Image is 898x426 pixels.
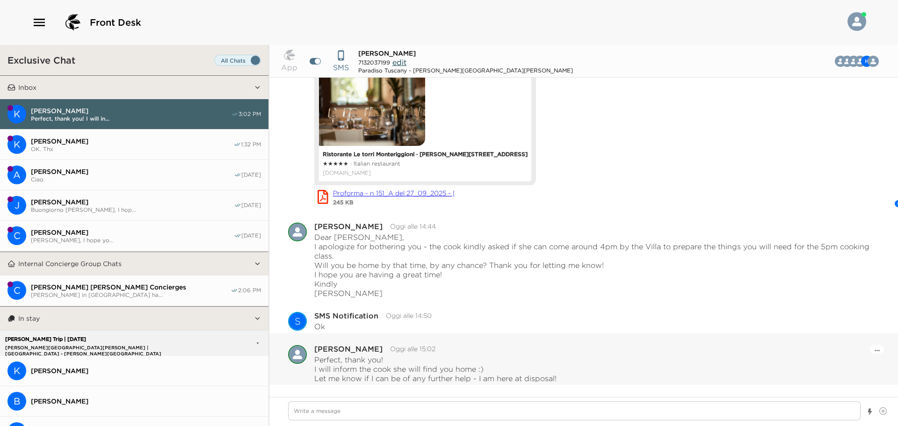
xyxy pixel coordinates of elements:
[31,237,234,244] span: [PERSON_NAME], I hope yo...
[7,196,26,215] div: John Spellman
[62,11,84,34] img: logo
[288,223,307,241] div: Arianna Paluffi
[241,171,261,179] span: [DATE]
[7,361,26,380] div: K
[314,232,879,298] p: Dear [PERSON_NAME], I apologize for bothering you - the cook kindly asked if she can come around ...
[868,56,879,67] img: C
[7,105,26,123] div: K
[31,367,261,375] span: [PERSON_NAME]
[386,311,432,320] time: 2025-10-01T12:50:13.950Z
[31,283,231,291] span: [PERSON_NAME] [PERSON_NAME] Concierges
[31,198,234,206] span: [PERSON_NAME]
[31,167,234,176] span: [PERSON_NAME]
[3,345,205,351] p: [PERSON_NAME][GEOGRAPHIC_DATA][PERSON_NAME] | [GEOGRAPHIC_DATA] - [PERSON_NAME][GEOGRAPHIC_DATA][...
[288,345,307,364] img: A
[390,222,436,231] time: 2025-10-01T12:44:04.246Z
[7,135,26,154] div: K
[390,345,435,353] time: 2025-10-01T13:02:19.200Z
[7,54,75,66] h3: Exclusive Chat
[3,336,205,342] p: [PERSON_NAME] Trip | [DATE]
[90,16,141,29] span: Front Desk
[31,291,231,298] span: [PERSON_NAME] in [GEOGRAPHIC_DATA] ha...
[7,281,26,300] div: C
[18,260,122,268] p: Internal Concierge Group Chats
[333,62,349,73] p: SMS
[31,397,261,405] span: [PERSON_NAME]
[323,168,528,178] a: Allegato
[7,226,26,245] div: C
[314,322,325,331] p: Ok
[15,76,254,99] button: Inbox
[31,115,231,122] span: Perfect, thank you! I will in...
[241,232,261,239] span: [DATE]
[314,312,378,319] div: SMS Notification
[847,12,866,31] img: User
[31,107,231,115] span: [PERSON_NAME]
[241,141,261,148] span: 1:32 PM
[15,307,254,330] button: In stay
[314,355,557,383] p: Perfect, thank you! I will inform the cook she will find you home :) Let me know if I can be of a...
[7,361,26,380] div: Kevin Schmeits
[7,105,26,123] div: Kelley Anderson
[281,62,297,73] p: App
[358,49,416,58] span: [PERSON_NAME]
[392,58,406,67] span: edit
[31,145,233,152] span: OK. Thx
[867,404,873,420] button: Show templates
[288,223,307,241] img: A
[15,252,254,275] button: Internal Concierge Group Chats
[288,312,307,331] div: SMS Notification
[288,401,861,420] textarea: Write a message
[7,392,26,411] div: Becky Schmeits
[314,345,383,353] div: [PERSON_NAME]
[31,228,234,237] span: [PERSON_NAME]
[7,196,26,215] div: J
[31,137,233,145] span: [PERSON_NAME]
[7,392,26,411] div: B
[7,135,26,154] div: Kip Wadsworth
[31,176,234,183] span: Ciao
[333,199,354,206] span: 245 kB
[842,52,886,71] button: CKDBCA
[868,56,879,67] div: Casali di Casole Concierge Team
[7,166,26,184] div: A
[7,166,26,184] div: Andrew Bosomworth
[289,312,306,331] div: S
[7,226,26,245] div: Casali di Casole Concierge Team
[358,59,390,66] span: 7132037199
[314,223,383,230] div: [PERSON_NAME]
[31,206,234,213] span: Buongiorno [PERSON_NAME], I hop...
[18,83,36,92] p: Inbox
[239,110,261,118] span: 3:02 PM
[875,344,880,355] button: Apri il menu delle azioni di messaggio
[358,67,573,74] div: Paradiso Tuscany - [PERSON_NAME][GEOGRAPHIC_DATA][PERSON_NAME]
[333,188,522,198] a: Allegato
[288,345,307,364] div: Arianna Paluffi
[238,287,261,294] span: 2:06 PM
[18,314,40,323] p: In stay
[7,281,26,300] div: Casali di Casole
[214,55,261,66] label: Set all destinations
[241,202,261,209] span: [DATE]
